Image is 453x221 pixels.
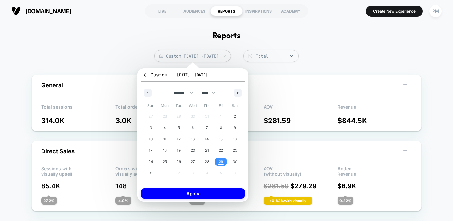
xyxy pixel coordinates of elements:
button: 8 [214,122,228,133]
div: 4.9 % [115,197,131,205]
button: Custom[DATE] -[DATE] [141,71,245,82]
button: 27 [186,156,200,167]
p: Sessions with visually upsell [41,166,115,175]
button: 20 [186,145,200,156]
span: $ 281.59 [264,182,289,190]
div: + 0.82 % with visually [264,197,312,205]
button: 15 [214,133,228,145]
span: 19 [177,145,181,156]
span: 26 [176,156,181,167]
button: Create New Experience [366,6,423,17]
button: 12 [172,133,186,145]
button: 17 [144,145,158,156]
button: 25 [158,156,172,167]
button: 1 [214,111,228,122]
span: [DATE] - [DATE] [177,72,208,77]
div: INSPIRATIONS [243,6,275,16]
span: 18 [163,145,167,156]
span: 27 [191,156,195,167]
p: AOV [264,104,338,114]
button: 19 [172,145,186,156]
button: 31 [144,167,158,179]
span: 31 [149,167,153,179]
button: 9 [228,122,242,133]
span: 4 [164,122,166,133]
span: 9 [234,122,236,133]
div: REPORTS [210,6,243,16]
span: 3 [150,122,152,133]
p: Total orders [115,104,190,114]
h1: Reports [213,31,240,41]
span: 28 [205,156,209,167]
span: Sun [144,101,158,111]
span: Custom [DATE] - [DATE] [154,50,231,62]
span: Sat [228,101,242,111]
span: 13 [191,133,195,145]
span: Direct Sales [41,148,75,155]
button: 30 [228,156,242,167]
span: 24 [148,156,153,167]
span: 12 [177,133,181,145]
p: Added Revenue [338,166,412,175]
p: AOV (without visually) [264,166,338,175]
button: 13 [186,133,200,145]
p: Total sessions [41,104,115,114]
div: 0.82 % [338,197,353,205]
button: 23 [228,145,242,156]
div: LIVE [146,6,178,16]
span: Mon [158,101,172,111]
p: 314.0K [41,116,115,125]
span: [DOMAIN_NAME] [25,8,71,14]
span: 29 [219,156,223,167]
button: 28 [200,156,214,167]
span: 11 [163,133,166,145]
span: 17 [149,145,153,156]
button: 14 [200,133,214,145]
span: 22 [219,145,223,156]
span: Tue [172,101,186,111]
span: 1 [220,111,222,122]
div: PM [429,5,442,17]
p: Revenue [338,104,412,114]
span: 15 [219,133,223,145]
span: 14 [205,133,209,145]
span: Fri [214,101,228,111]
span: 5 [178,122,180,133]
div: Total [256,54,295,59]
button: 7 [200,122,214,133]
div: AUDIENCES [178,6,210,16]
span: 7 [206,122,208,133]
span: 25 [163,156,167,167]
p: $ 6.9K [338,182,412,190]
button: 4 [158,122,172,133]
p: Orders with visually added products [115,166,190,175]
span: 23 [233,145,237,156]
div: ACADEMY [275,6,307,16]
div: 27.2 % [41,197,57,205]
button: 18 [158,145,172,156]
p: $ 279.29 [264,182,338,190]
button: 5 [172,122,186,133]
span: Custom [143,72,167,78]
span: 30 [233,156,237,167]
button: 29 [214,156,228,167]
span: 2 [234,111,236,122]
button: 6 [186,122,200,133]
span: General [41,82,63,88]
img: end [224,55,226,57]
span: 16 [233,133,237,145]
button: 21 [200,145,214,156]
button: 3 [144,122,158,133]
p: 85.4K [41,182,115,190]
button: Apply [141,188,245,199]
tspan: $ [249,54,251,58]
button: 11 [158,133,172,145]
span: 8 [220,122,222,133]
img: Visually logo [11,6,21,16]
span: 21 [205,145,209,156]
button: 2 [228,111,242,122]
p: $ 281.59 [264,116,338,125]
img: end [290,55,293,57]
button: 10 [144,133,158,145]
span: 20 [191,145,195,156]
